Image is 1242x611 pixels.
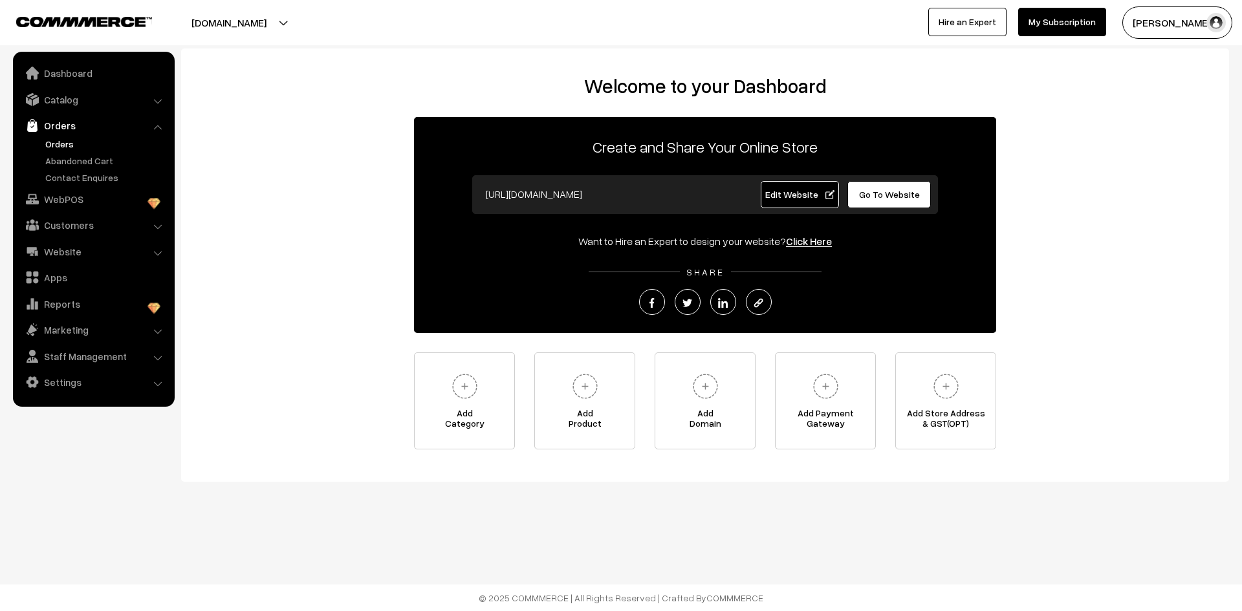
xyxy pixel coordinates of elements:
[415,408,514,434] span: Add Category
[706,592,763,603] a: COMMMERCE
[16,114,170,137] a: Orders
[16,292,170,316] a: Reports
[16,88,170,111] a: Catalog
[808,369,844,404] img: plus.svg
[859,189,920,200] span: Go To Website
[776,408,875,434] span: Add Payment Gateway
[447,369,483,404] img: plus.svg
[414,233,996,249] div: Want to Hire an Expert to design your website?
[146,6,312,39] button: [DOMAIN_NAME]
[847,181,931,208] a: Go To Website
[688,369,723,404] img: plus.svg
[928,369,964,404] img: plus.svg
[16,213,170,237] a: Customers
[42,171,170,184] a: Contact Enquires
[194,74,1216,98] h2: Welcome to your Dashboard
[414,352,515,449] a: AddCategory
[655,408,755,434] span: Add Domain
[16,266,170,289] a: Apps
[775,352,876,449] a: Add PaymentGateway
[16,61,170,85] a: Dashboard
[567,369,603,404] img: plus.svg
[896,408,996,434] span: Add Store Address & GST(OPT)
[16,370,170,394] a: Settings
[1018,8,1106,36] a: My Subscription
[655,352,756,449] a: AddDomain
[16,318,170,341] a: Marketing
[1122,6,1232,39] button: [PERSON_NAME]
[16,188,170,211] a: WebPOS
[16,17,152,27] img: COMMMERCE
[895,352,996,449] a: Add Store Address& GST(OPT)
[16,240,170,263] a: Website
[534,352,635,449] a: AddProduct
[16,345,170,368] a: Staff Management
[16,13,129,28] a: COMMMERCE
[761,181,840,208] a: Edit Website
[535,408,635,434] span: Add Product
[680,266,731,277] span: SHARE
[786,235,832,248] a: Click Here
[928,8,1007,36] a: Hire an Expert
[42,137,170,151] a: Orders
[1206,13,1226,32] img: user
[765,189,834,200] span: Edit Website
[42,154,170,167] a: Abandoned Cart
[414,135,996,158] p: Create and Share Your Online Store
